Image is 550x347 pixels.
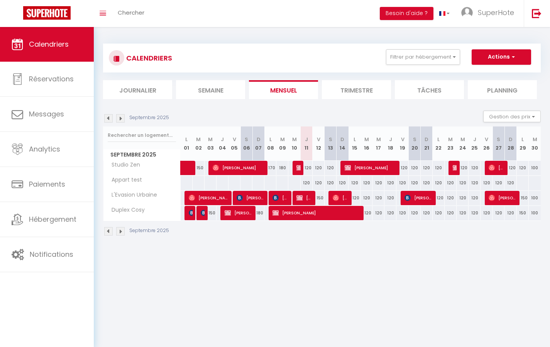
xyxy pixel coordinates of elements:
abbr: L [269,136,272,143]
span: [PERSON_NAME] [296,160,300,175]
div: 120 [384,206,396,220]
th: 11 [301,126,313,161]
div: 180 [252,206,264,220]
abbr: D [425,136,428,143]
span: Septembre 2025 [103,149,180,160]
abbr: V [317,136,320,143]
div: 120 [396,176,408,190]
span: Réservations [29,74,74,84]
th: 29 [517,126,529,161]
th: 20 [409,126,421,161]
abbr: S [413,136,416,143]
div: 120 [421,161,433,175]
div: 120 [481,206,492,220]
p: Septembre 2025 [129,114,169,121]
div: 120 [492,206,504,220]
div: 150 [517,191,529,205]
div: 120 [409,176,421,190]
div: 120 [504,176,516,190]
th: 13 [325,126,337,161]
th: 24 [457,126,469,161]
span: L'Evasion Urbaine [105,191,159,199]
span: Notifications [30,249,73,259]
span: [PERSON_NAME] [345,160,396,175]
span: Messages [29,109,64,119]
div: 100 [529,161,541,175]
th: 16 [360,126,372,161]
abbr: J [389,136,392,143]
li: Tâches [395,80,464,99]
span: Studio Zen [105,161,142,169]
th: 15 [349,126,360,161]
abbr: S [497,136,500,143]
button: Gestion des prix [483,111,541,122]
span: [PERSON_NAME] [237,190,264,205]
abbr: M [448,136,453,143]
div: 120 [517,161,529,175]
th: 04 [217,126,228,161]
button: Filtrer par hébergement [386,49,460,65]
th: 10 [288,126,300,161]
span: Paiements [29,179,65,189]
div: 120 [421,176,433,190]
div: 120 [384,176,396,190]
div: 120 [360,206,372,220]
th: 09 [276,126,288,161]
span: [PERSON_NAME] [404,190,432,205]
div: 120 [457,176,469,190]
div: 120 [445,206,457,220]
th: 21 [421,126,433,161]
div: 150 [313,191,325,205]
th: 12 [313,126,325,161]
abbr: D [257,136,261,143]
span: [PERSON_NAME] [PERSON_NAME] [453,160,457,175]
button: Actions [472,49,531,65]
th: 06 [240,126,252,161]
span: [PERSON_NAME] [272,206,360,220]
th: 02 [193,126,205,161]
span: [PERSON_NAME] [272,190,288,205]
img: ... [461,7,473,19]
div: 120 [469,191,481,205]
th: 25 [469,126,481,161]
div: 120 [372,176,384,190]
div: 120 [301,161,313,175]
p: Septembre 2025 [129,227,169,234]
span: [PERSON_NAME] [333,190,349,205]
div: 120 [421,206,433,220]
abbr: M [280,136,285,143]
div: 120 [349,176,360,190]
span: [PERSON_NAME] [201,206,205,220]
li: Planning [468,80,537,99]
div: 120 [445,176,457,190]
abbr: M [460,136,465,143]
div: 120 [481,176,492,190]
div: 100 [529,191,541,205]
div: 120 [372,206,384,220]
div: 150 [517,206,529,220]
abbr: M [364,136,369,143]
h3: CALENDRIERS [124,49,172,67]
span: SuperHote [478,8,514,17]
th: 08 [264,126,276,161]
div: 120 [457,206,469,220]
abbr: L [521,136,524,143]
div: 120 [433,206,445,220]
button: Ouvrir le widget de chat LiveChat [6,3,29,26]
div: 120 [360,176,372,190]
div: 120 [457,161,469,175]
div: 120 [504,161,516,175]
button: Besoin d'aide ? [380,7,433,20]
div: 120 [469,161,481,175]
div: 120 [492,176,504,190]
abbr: M [196,136,201,143]
div: 120 [325,161,337,175]
th: 07 [252,126,264,161]
div: 100 [529,206,541,220]
abbr: M [292,136,297,143]
span: Hébergement [29,214,76,224]
abbr: J [473,136,476,143]
abbr: L [354,136,356,143]
div: 170 [264,161,276,175]
div: 120 [409,161,421,175]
